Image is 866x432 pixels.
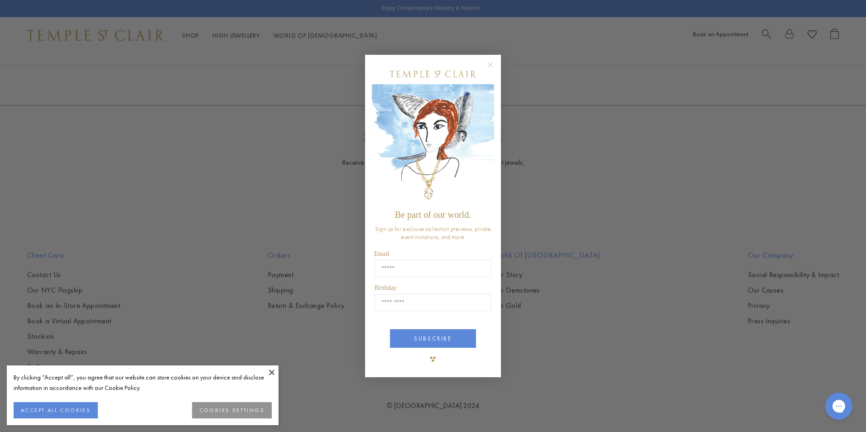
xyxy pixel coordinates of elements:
img: Temple St. Clair [390,71,476,77]
button: ACCEPT ALL COOKIES [14,402,98,418]
img: TSC [424,350,442,368]
span: Birthday [375,284,397,291]
span: Email [374,250,389,257]
iframe: Gorgias live chat messenger [821,389,857,423]
input: Email [375,260,491,277]
button: SUBSCRIBE [390,329,476,348]
img: c4a9eb12-d91a-4d4a-8ee0-386386f4f338.jpeg [372,84,494,205]
div: By clicking “Accept all”, you agree that our website can store cookies on your device and disclos... [14,372,272,393]
button: COOKIES SETTINGS [192,402,272,418]
button: Close dialog [489,64,500,75]
span: Be part of our world. [395,210,471,220]
span: Sign up for exclusive collection previews, private event invitations, and more. [375,225,491,241]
